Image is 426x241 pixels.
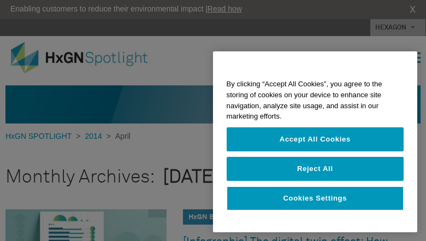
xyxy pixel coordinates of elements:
[227,157,404,181] button: Reject All
[227,186,404,210] button: Cookies Settings
[227,127,404,151] button: Accept All Cookies
[213,51,417,232] div: Cookie banner
[213,51,417,232] div: Privacy
[213,73,417,127] div: By clicking “Accept All Cookies”, you agree to the storing of cookies on your device to enhance s...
